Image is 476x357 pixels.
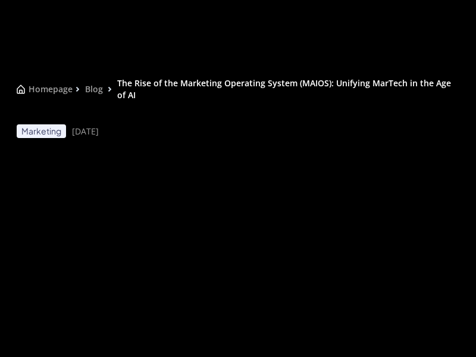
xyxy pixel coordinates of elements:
div: Homepage [29,83,73,95]
a: Blog [85,83,103,95]
a: Homepage [17,83,71,95]
div: [DATE] [72,126,99,137]
a: The Rise of the Marketing Operating System (MAIOS): Unifying MarTech in the Age of AI [117,77,459,101]
h1: The Rise of the Marketing Operating System (MAIOS): Unifying MarTech in the Age of AI [17,236,459,333]
div: Marketing [21,126,61,136]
